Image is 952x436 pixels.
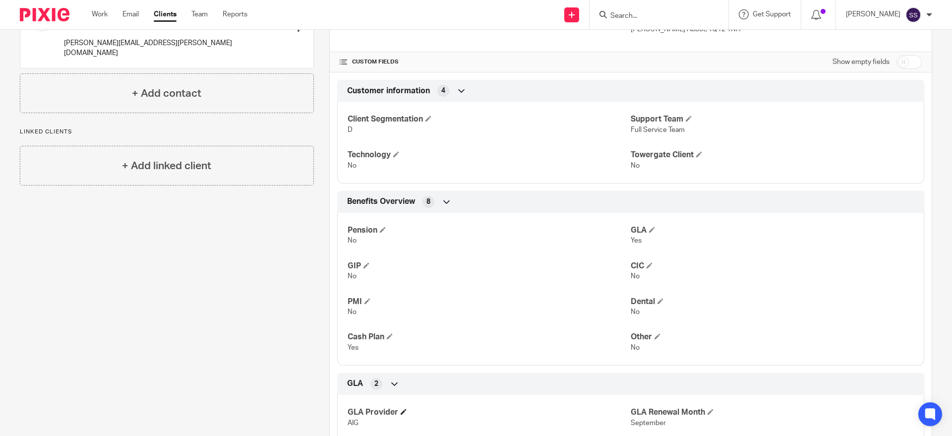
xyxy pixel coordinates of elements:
[631,407,914,418] h4: GLA Renewal Month
[347,378,363,389] span: GLA
[122,158,211,174] h4: + Add linked client
[426,197,430,207] span: 8
[631,309,640,315] span: No
[348,150,631,160] h4: Technology
[154,9,177,19] a: Clients
[348,297,631,307] h4: PMI
[348,126,353,133] span: D
[122,9,139,19] a: Email
[631,344,640,351] span: No
[631,273,640,280] span: No
[905,7,921,23] img: svg%3E
[631,126,685,133] span: Full Service Team
[846,9,900,19] p: [PERSON_NAME]
[631,162,640,169] span: No
[631,150,914,160] h4: Towergate Client
[191,9,208,19] a: Team
[223,9,247,19] a: Reports
[374,379,378,389] span: 2
[348,309,357,315] span: No
[340,58,631,66] h4: CUSTOM FIELDS
[348,420,358,427] span: AIG
[347,86,430,96] span: Customer information
[631,225,914,236] h4: GLA
[348,344,358,351] span: Yes
[347,196,415,207] span: Benefits Overview
[609,12,699,21] input: Search
[20,128,314,136] p: Linked clients
[348,237,357,244] span: No
[631,332,914,342] h4: Other
[631,237,642,244] span: Yes
[132,86,201,101] h4: + Add contact
[631,114,914,125] h4: Support Team
[64,38,275,59] p: [PERSON_NAME][EMAIL_ADDRESS][PERSON_NAME][DOMAIN_NAME]
[631,297,914,307] h4: Dental
[631,261,914,271] h4: CIC
[20,8,69,21] img: Pixie
[348,162,357,169] span: No
[348,332,631,342] h4: Cash Plan
[441,86,445,96] span: 4
[631,420,666,427] span: September
[348,273,357,280] span: No
[348,261,631,271] h4: GIP
[92,9,108,19] a: Work
[348,114,631,125] h4: Client Segmentation
[753,11,791,18] span: Get Support
[833,57,890,67] label: Show empty fields
[348,225,631,236] h4: Pension
[348,407,631,418] h4: GLA Provider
